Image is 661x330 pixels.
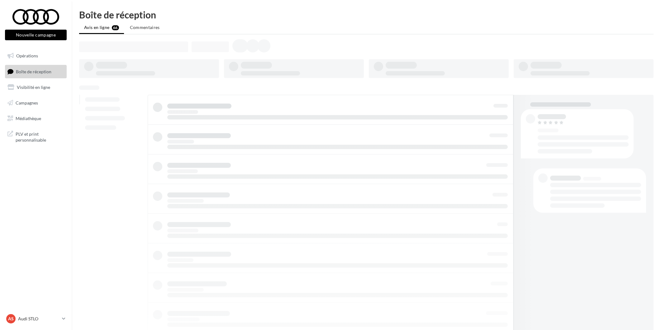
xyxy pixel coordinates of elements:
[16,53,38,58] span: Opérations
[18,316,59,322] p: Audi STLO
[79,10,654,19] div: Boîte de réception
[16,115,41,121] span: Médiathèque
[4,96,68,109] a: Campagnes
[4,49,68,62] a: Opérations
[5,313,67,325] a: AS Audi STLO
[8,316,14,322] span: AS
[17,85,50,90] span: Visibilité en ligne
[4,65,68,78] a: Boîte de réception
[16,69,51,74] span: Boîte de réception
[4,127,68,146] a: PLV et print personnalisable
[16,130,64,143] span: PLV et print personnalisable
[4,112,68,125] a: Médiathèque
[5,30,67,40] button: Nouvelle campagne
[16,100,38,105] span: Campagnes
[130,25,160,30] span: Commentaires
[4,81,68,94] a: Visibilité en ligne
